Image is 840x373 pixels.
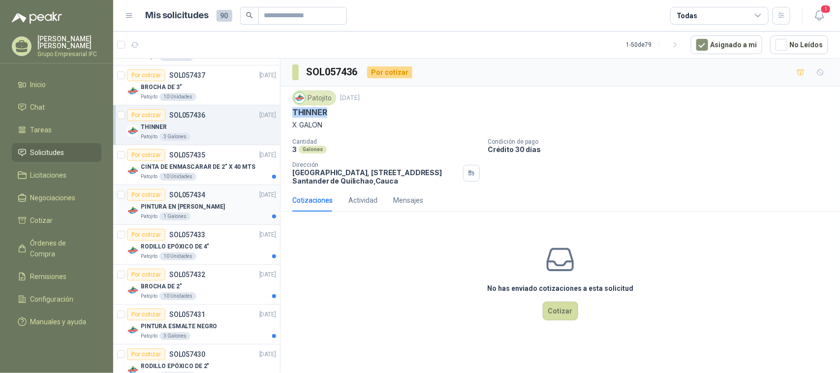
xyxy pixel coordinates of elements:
[127,229,165,241] div: Por cotizar
[340,93,360,103] p: [DATE]
[169,311,205,318] p: SOL057431
[141,133,157,141] p: Patojito
[113,225,280,265] a: Por cotizarSOL057433[DATE] Company LogoRODILLO EPÓXICO DE 4"Patojito10 Unidades
[259,230,276,240] p: [DATE]
[12,143,101,162] a: Solicitudes
[259,111,276,120] p: [DATE]
[113,185,280,225] a: Por cotizarSOL057434[DATE] Company LogoPINTURA EN [PERSON_NAME]Patojito1 Galones
[31,79,46,90] span: Inicio
[127,205,139,217] img: Company Logo
[31,192,76,203] span: Negociaciones
[127,149,165,161] div: Por cotizar
[12,234,101,263] a: Órdenes de Compra
[127,125,139,137] img: Company Logo
[169,112,205,119] p: SOL057436
[141,93,157,101] p: Patojito
[169,152,205,158] p: SOL057435
[31,215,53,226] span: Cotizar
[31,124,52,135] span: Tareas
[141,362,209,371] p: RODILLO EPÓXICO DE 2"
[770,35,828,54] button: No Leídos
[259,270,276,280] p: [DATE]
[31,294,74,305] span: Configuración
[127,189,165,201] div: Por cotizar
[626,37,683,53] div: 1 - 50 de 79
[127,165,139,177] img: Company Logo
[217,10,232,22] span: 90
[141,322,217,331] p: PINTURA ESMALTE NEGRO
[113,65,280,105] a: Por cotizarSOL057437[DATE] Company LogoBROCHA DE 3"Patojito10 Unidades
[259,151,276,160] p: [DATE]
[141,213,157,220] p: Patojito
[12,267,101,286] a: Remisiones
[169,72,205,79] p: SOL057437
[348,195,377,206] div: Actividad
[292,91,336,105] div: Patojito
[292,161,459,168] p: Dirección
[292,168,459,185] p: [GEOGRAPHIC_DATA], [STREET_ADDRESS] Santander de Quilichao , Cauca
[12,166,101,185] a: Licitaciones
[127,309,165,320] div: Por cotizar
[12,188,101,207] a: Negociaciones
[292,145,297,154] p: 3
[31,238,92,259] span: Órdenes de Compra
[141,332,157,340] p: Patojito
[810,7,828,25] button: 1
[12,98,101,117] a: Chat
[159,292,196,300] div: 10 Unidades
[12,211,101,230] a: Cotizar
[259,71,276,80] p: [DATE]
[12,75,101,94] a: Inicio
[677,10,697,21] div: Todas
[12,290,101,309] a: Configuración
[543,302,578,320] button: Cotizar
[127,109,165,121] div: Por cotizar
[12,312,101,331] a: Manuales y ayuda
[292,195,333,206] div: Cotizaciones
[113,145,280,185] a: Por cotizarSOL057435[DATE] Company LogoCINTA DE ENMASCARAR DE 2" X 40 MTSPatojito10 Unidades
[127,69,165,81] div: Por cotizar
[367,66,412,78] div: Por cotizar
[141,123,167,132] p: THINNER
[159,93,196,101] div: 10 Unidades
[159,332,190,340] div: 3 Galones
[141,83,182,92] p: BROCHA DE 3"
[127,245,139,256] img: Company Logo
[307,64,359,80] h3: SOL057436
[113,305,280,344] a: Por cotizarSOL057431[DATE] Company LogoPINTURA ESMALTE NEGROPatojito3 Galones
[12,12,62,24] img: Logo peakr
[141,252,157,260] p: Patojito
[31,102,45,113] span: Chat
[691,35,762,54] button: Asignado a mi
[141,292,157,300] p: Patojito
[127,284,139,296] img: Company Logo
[31,147,64,158] span: Solicitudes
[259,190,276,200] p: [DATE]
[31,316,87,327] span: Manuales y ayuda
[113,265,280,305] a: Por cotizarSOL057432[DATE] Company LogoBROCHA DE 2"Patojito10 Unidades
[141,282,182,291] p: BROCHA DE 2"
[127,348,165,360] div: Por cotizar
[159,252,196,260] div: 10 Unidades
[127,324,139,336] img: Company Logo
[141,173,157,181] p: Patojito
[31,170,67,181] span: Licitaciones
[146,8,209,23] h1: Mis solicitudes
[292,120,828,130] p: X GALON
[31,271,67,282] span: Remisiones
[246,12,253,19] span: search
[159,213,190,220] div: 1 Galones
[488,138,836,145] p: Condición de pago
[169,231,205,238] p: SOL057433
[294,93,305,103] img: Company Logo
[488,145,836,154] p: Crédito 30 días
[820,4,831,14] span: 1
[127,269,165,280] div: Por cotizar
[292,138,480,145] p: Cantidad
[37,35,101,49] p: [PERSON_NAME] [PERSON_NAME]
[487,283,633,294] h3: No has enviado cotizaciones a esta solicitud
[393,195,423,206] div: Mensajes
[292,107,327,118] p: THINNER
[259,310,276,319] p: [DATE]
[12,121,101,139] a: Tareas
